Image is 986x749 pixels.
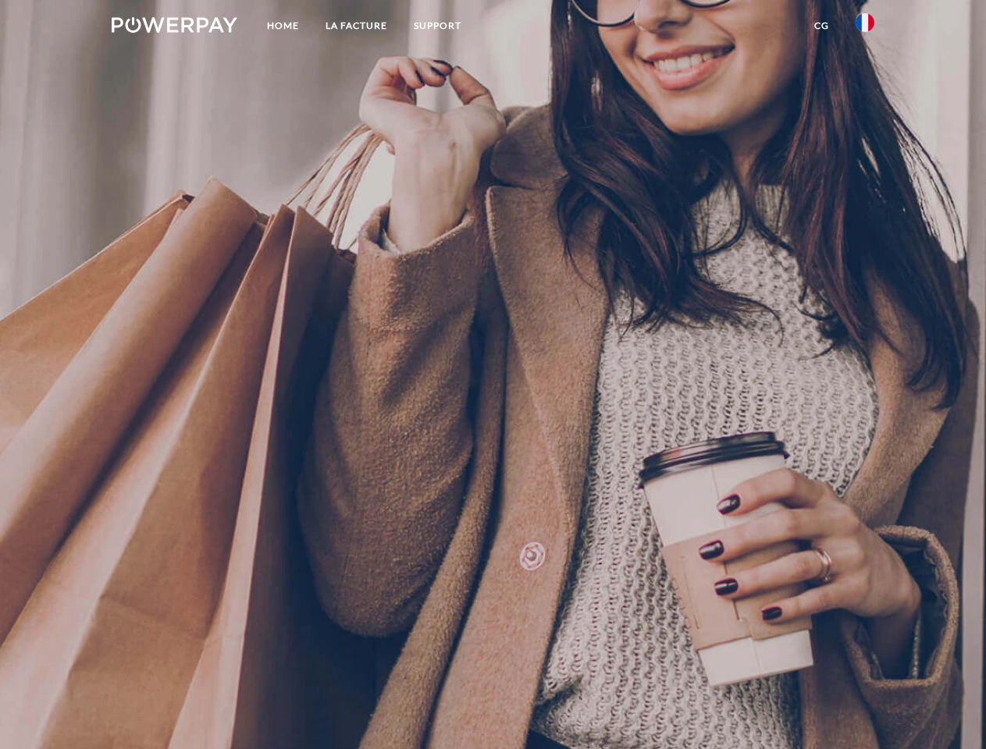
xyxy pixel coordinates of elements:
[112,17,237,33] img: logo-powerpay-white.svg
[801,12,842,40] a: CG
[856,13,874,32] img: fr
[400,12,475,40] a: Support
[312,12,400,40] a: LA FACTURE
[254,12,312,40] a: Home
